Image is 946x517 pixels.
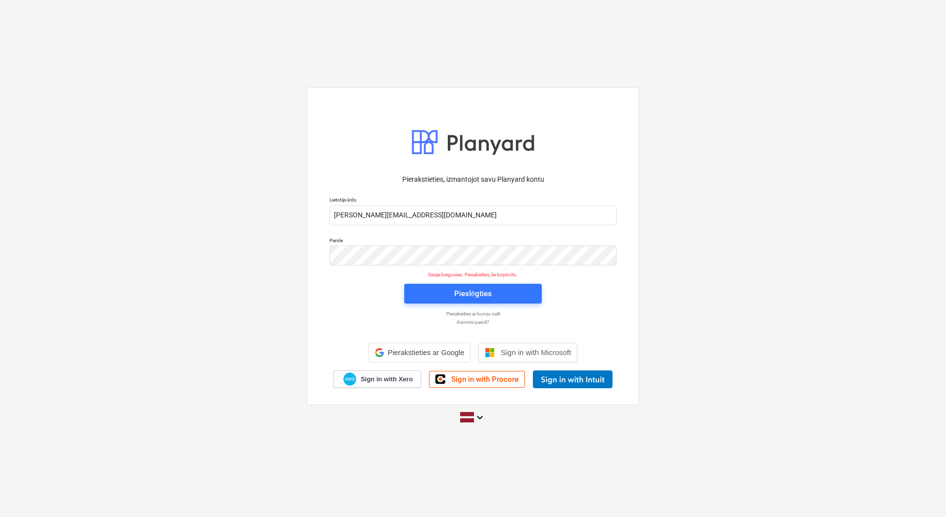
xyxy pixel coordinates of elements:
span: Sign in with Microsoft [501,348,571,357]
a: Piesakieties ar burvju saiti [325,310,621,317]
img: Xero logo [343,372,356,386]
button: Pieslēgties [404,284,542,304]
a: Aizmirsi paroli? [325,319,621,325]
img: Microsoft logo [485,348,495,358]
span: Sign in with Procore [451,375,519,384]
p: Pierakstieties, izmantojot savu Planyard kontu [330,174,616,185]
span: Sign in with Xero [361,375,413,384]
a: Sign in with Procore [429,371,525,388]
p: Lietotājvārds [330,197,616,205]
p: Parole [330,237,616,246]
p: Sesija beigusies. Piesakieties, lai turpinātu. [324,271,622,278]
div: Pierakstieties ar Google [369,343,471,362]
a: Sign in with Xero [333,370,422,388]
div: Pieslēgties [454,287,492,300]
i: keyboard_arrow_down [474,412,486,423]
span: Pierakstieties ar Google [388,349,465,357]
input: Lietotājvārds [330,206,616,225]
